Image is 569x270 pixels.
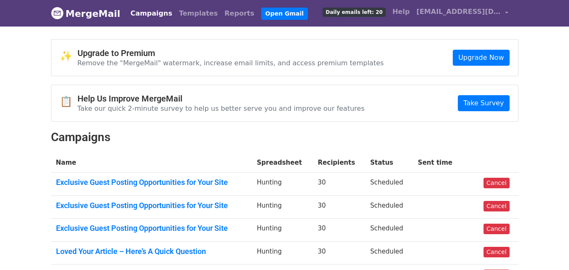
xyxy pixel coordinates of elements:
a: Campaigns [127,5,176,22]
th: Sent time [413,153,478,173]
a: Reports [221,5,258,22]
h4: Help Us Improve MergeMail [77,94,365,104]
td: Scheduled [365,241,413,265]
h2: Campaigns [51,130,518,144]
a: Daily emails left: 20 [319,3,389,20]
td: Scheduled [365,195,413,219]
a: Cancel [484,178,509,188]
a: Exclusive Guest Posting Opportunities for Your Site [56,224,247,233]
a: Cancel [484,224,509,234]
a: Open Gmail [261,8,308,20]
span: Daily emails left: 20 [323,8,385,17]
a: Exclusive Guest Posting Opportunities for Your Site [56,178,247,187]
a: Exclusive Guest Posting Opportunities for Your Site [56,201,247,210]
span: [EMAIL_ADDRESS][DOMAIN_NAME] [417,7,501,17]
a: Cancel [484,247,509,257]
th: Recipients [313,153,365,173]
p: Remove the "MergeMail" watermark, increase email limits, and access premium templates [77,59,384,67]
td: 30 [313,219,365,242]
td: Scheduled [365,173,413,196]
img: MergeMail logo [51,7,64,19]
td: 30 [313,173,365,196]
a: MergeMail [51,5,120,22]
td: 30 [313,241,365,265]
p: Take our quick 2-minute survey to help us better serve you and improve our features [77,104,365,113]
a: Take Survey [458,95,509,111]
th: Status [365,153,413,173]
td: 30 [313,195,365,219]
td: Hunting [252,219,313,242]
td: Hunting [252,241,313,265]
a: [EMAIL_ADDRESS][DOMAIN_NAME] [413,3,512,23]
span: ✨ [60,50,77,62]
a: Templates [176,5,221,22]
th: Spreadsheet [252,153,313,173]
span: 📋 [60,96,77,108]
td: Hunting [252,173,313,196]
th: Name [51,153,252,173]
td: Hunting [252,195,313,219]
a: Help [389,3,413,20]
a: Cancel [484,201,509,211]
a: Upgrade Now [453,50,509,66]
td: Scheduled [365,219,413,242]
a: Loved Your Article – Here’s A Quick Question [56,247,247,256]
h4: Upgrade to Premium [77,48,384,58]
